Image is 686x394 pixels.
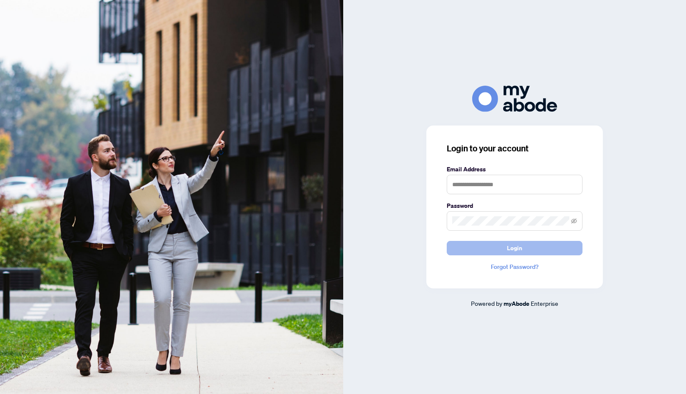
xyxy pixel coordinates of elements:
[447,143,582,154] h3: Login to your account
[471,299,502,307] span: Powered by
[447,201,582,210] label: Password
[504,299,529,308] a: myAbode
[571,218,577,224] span: eye-invisible
[447,262,582,271] a: Forgot Password?
[472,86,557,112] img: ma-logo
[507,241,522,255] span: Login
[531,299,558,307] span: Enterprise
[447,165,582,174] label: Email Address
[447,241,582,255] button: Login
